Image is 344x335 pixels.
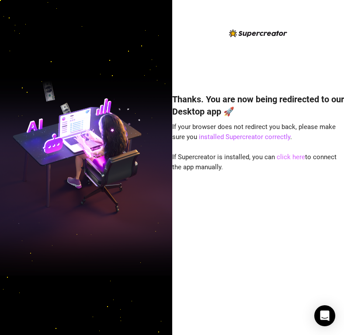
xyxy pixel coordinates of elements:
span: If Supercreator is installed, you can to connect the app manually. [172,153,337,171]
span: If your browser does not redirect you back, please make sure you . [172,123,336,141]
a: click here [277,153,305,161]
div: Open Intercom Messenger [314,305,335,326]
a: installed Supercreator correctly [199,133,290,141]
img: logo-BBDzfeDw.svg [229,29,287,37]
